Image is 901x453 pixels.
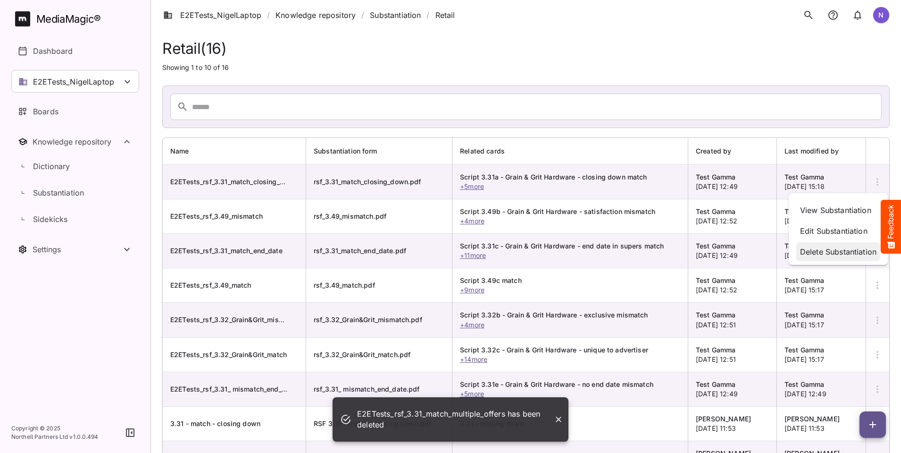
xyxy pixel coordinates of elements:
[267,9,270,21] span: /
[370,9,421,21] a: Substantiation
[799,6,818,25] button: search
[552,413,565,426] button: Close
[800,225,876,237] p: Edit Substantiation
[824,6,843,25] button: notifications
[275,9,356,21] a: Knowledge repository
[361,9,364,21] span: /
[881,200,901,254] button: Feedback
[800,205,876,216] p: View Substantiation
[357,405,543,434] div: E2ETests_rsf_3.31_match_multiple_offers has been deleted
[163,9,261,21] a: E2ETests_NigelLaptop
[873,7,890,24] div: N
[848,6,867,25] button: notifications
[800,246,876,257] p: Delete Substantiation
[426,9,429,21] span: /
